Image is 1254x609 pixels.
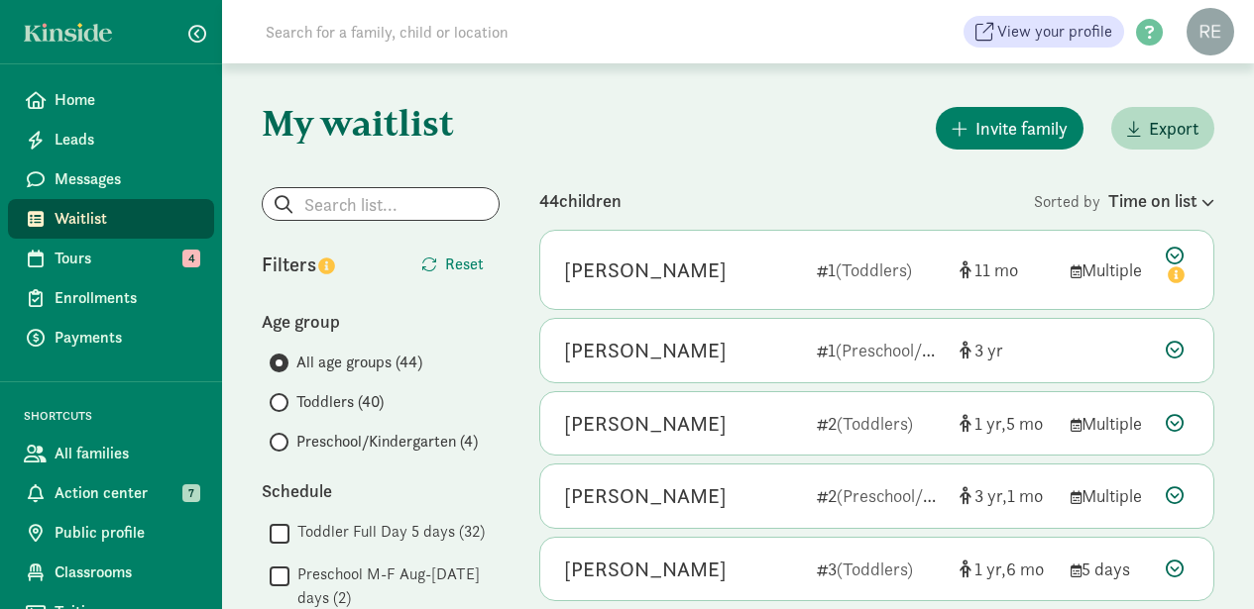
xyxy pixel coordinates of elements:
div: Schedule [262,477,500,504]
a: Public profile [8,513,214,553]
div: [object Object] [960,556,1055,582]
span: 7 [182,484,200,502]
iframe: Chat Widget [1155,514,1254,609]
div: Fiona Shelley [564,335,727,366]
div: Florence Connell [564,254,727,286]
div: 2 [817,410,944,437]
span: 1 [1007,484,1043,507]
a: Tours 4 [8,239,214,278]
div: 1 [817,337,944,363]
div: Filters [262,250,381,279]
span: Public profile [55,521,198,545]
h1: My waitlist [262,103,500,143]
div: Benson Houpt [564,408,727,440]
span: 1 [974,558,1006,580]
div: 2 [817,482,944,509]
span: All age groups (44) [296,351,422,374]
button: Export [1111,107,1214,150]
span: 6 [1006,558,1044,580]
span: View your profile [997,20,1112,44]
span: Action center [55,481,198,505]
button: Invite family [936,107,1083,150]
button: Reset [405,245,500,284]
a: Home [8,80,214,120]
div: 5 days [1071,556,1150,582]
a: Waitlist [8,199,214,239]
div: [object Object] [960,482,1055,509]
div: Age group [262,308,500,335]
div: 3 [817,556,944,582]
a: Action center 7 [8,473,214,513]
label: Toddler Full Day 5 days (32) [289,520,485,544]
span: Enrollments [55,286,198,310]
input: Search list... [263,188,499,220]
span: Toddlers (40) [296,390,384,414]
div: Sorted by [1034,187,1214,214]
span: 4 [182,250,200,267]
span: Tours [55,247,198,270]
a: Classrooms [8,553,214,592]
span: 11 [974,258,1018,281]
span: 3 [974,484,1007,507]
span: 3 [974,339,1003,361]
span: (Toddlers) [837,412,913,435]
div: [object Object] [960,256,1055,283]
div: Time on list [1108,187,1214,214]
a: Messages [8,159,214,199]
div: [object Object] [960,410,1055,437]
span: All families [55,442,198,465]
span: Preschool/Kindergarten (4) [296,430,478,454]
div: Zara Coker [564,480,727,512]
span: 5 [1006,412,1043,435]
span: Leads [55,128,198,152]
span: (Preschool/Kindergarten) [837,484,1025,507]
span: (Toddlers) [837,558,913,580]
input: Search for a family, child or location [254,12,810,51]
span: Export [1149,115,1198,142]
span: Reset [445,253,484,276]
div: Rory Bria [564,554,727,585]
a: View your profile [964,16,1124,48]
a: Leads [8,120,214,159]
a: Payments [8,318,214,357]
div: 1 [817,256,944,283]
span: Invite family [975,115,1068,142]
div: Multiple [1071,410,1150,437]
span: (Preschool/Kindergarten) [836,339,1024,361]
span: Home [55,88,198,112]
span: Payments [55,326,198,350]
div: Multiple [1071,256,1150,283]
div: 44 children [539,187,1034,214]
div: Multiple [1071,482,1150,509]
span: 1 [974,412,1006,435]
span: Messages [55,167,198,191]
span: Classrooms [55,560,198,584]
a: Enrollments [8,278,214,318]
span: (Toddlers) [836,258,912,281]
span: Waitlist [55,207,198,231]
a: All families [8,434,214,473]
div: [object Object] [960,337,1055,363]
